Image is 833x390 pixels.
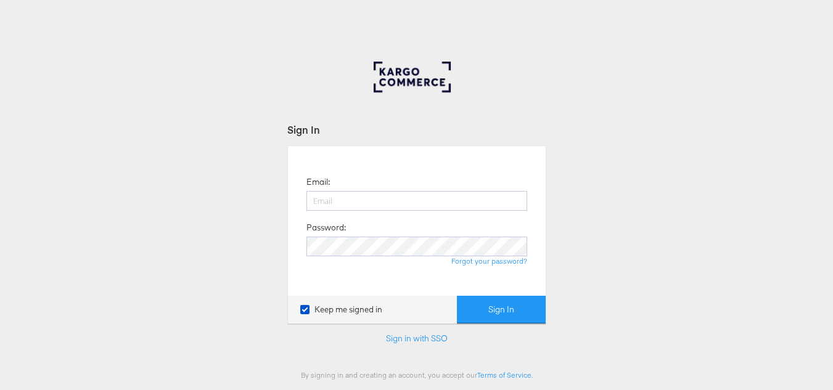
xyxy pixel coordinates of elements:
div: Sign In [287,123,546,137]
button: Sign In [457,296,546,323]
a: Sign in with SSO [386,333,448,344]
div: By signing in and creating an account, you accept our . [287,370,546,380]
label: Keep me signed in [300,304,382,315]
a: Terms of Service [477,370,531,380]
input: Email [306,191,527,211]
label: Email: [306,176,330,188]
a: Forgot your password? [451,256,527,266]
label: Password: [306,222,346,234]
